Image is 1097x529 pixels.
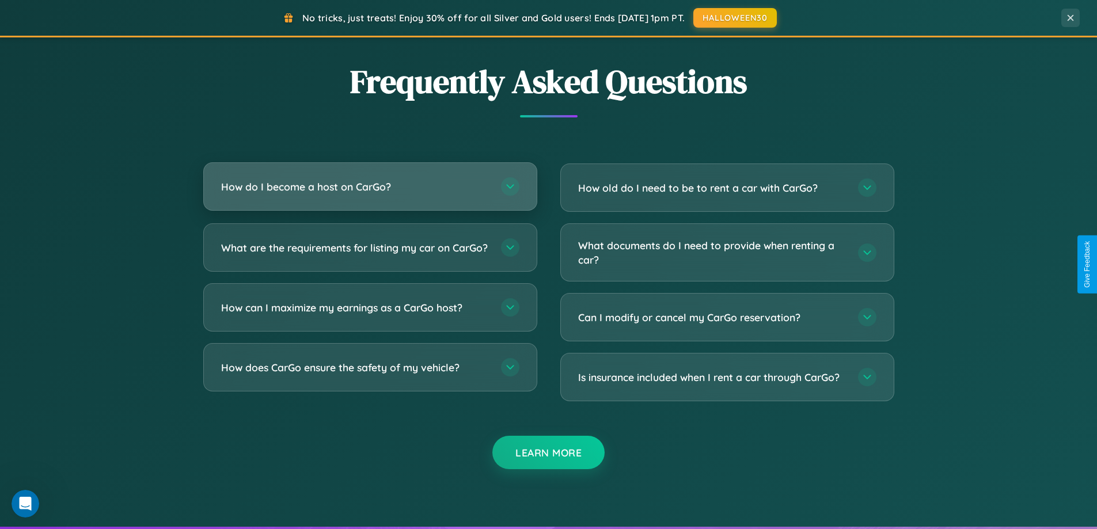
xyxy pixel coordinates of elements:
iframe: Intercom live chat [12,490,39,517]
span: No tricks, just treats! Enjoy 30% off for all Silver and Gold users! Ends [DATE] 1pm PT. [302,12,685,24]
h3: How does CarGo ensure the safety of my vehicle? [221,360,489,375]
h3: How do I become a host on CarGo? [221,180,489,194]
h3: What documents do I need to provide when renting a car? [578,238,847,267]
h2: Frequently Asked Questions [203,59,894,104]
button: Learn More [492,436,605,469]
h3: Is insurance included when I rent a car through CarGo? [578,370,847,385]
h3: How can I maximize my earnings as a CarGo host? [221,300,489,315]
h3: Can I modify or cancel my CarGo reservation? [578,310,847,325]
button: HALLOWEEN30 [693,8,777,28]
h3: What are the requirements for listing my car on CarGo? [221,241,489,255]
div: Give Feedback [1083,241,1091,288]
h3: How old do I need to be to rent a car with CarGo? [578,181,847,195]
